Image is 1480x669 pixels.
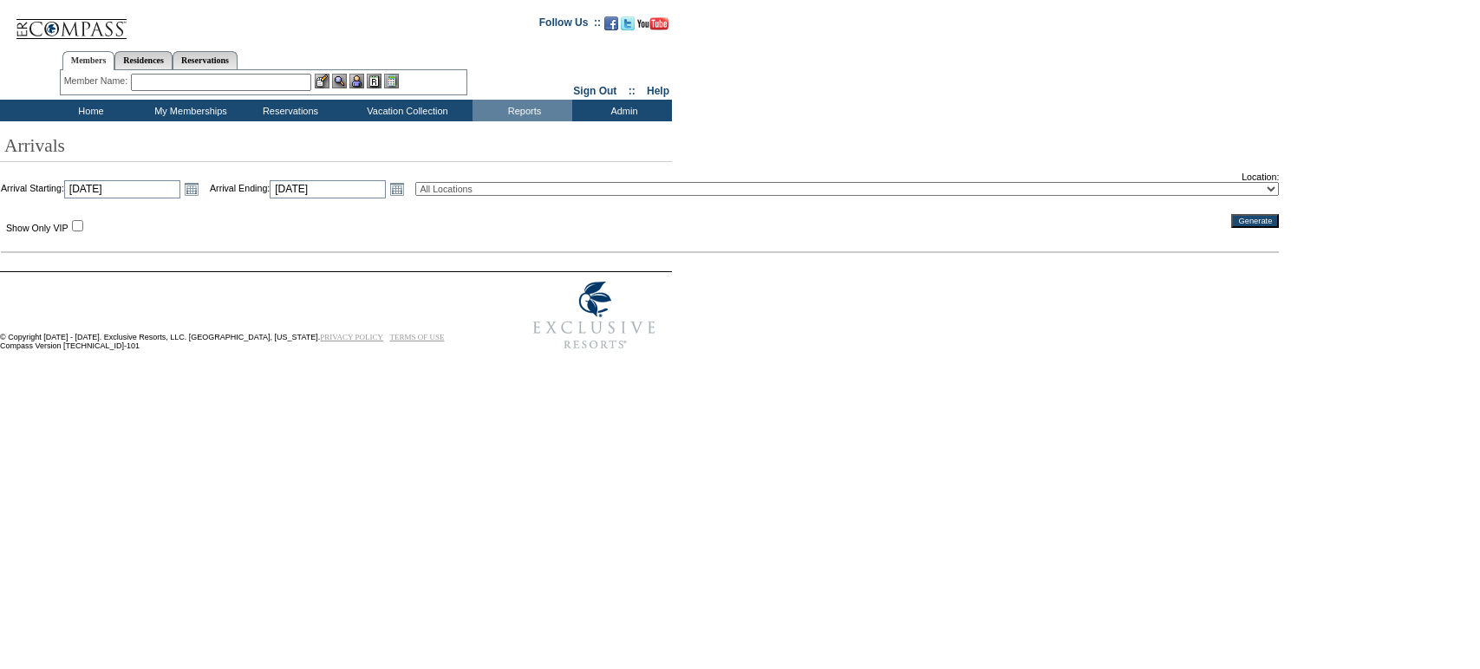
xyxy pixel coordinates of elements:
[572,100,672,121] td: Admin
[114,51,173,69] a: Residences
[621,22,635,32] a: Follow us on Twitter
[388,179,407,198] a: Open the calendar popup.
[1,172,209,206] td: Arrival Starting:
[332,74,347,88] img: View
[629,85,636,97] span: ::
[39,100,139,121] td: Home
[210,172,414,206] td: Arrival Ending:
[637,17,668,30] img: Subscribe to our YouTube Channel
[349,74,364,88] img: Impersonate
[1231,214,1279,228] input: Generate
[604,22,618,32] a: Become our fan on Facebook
[647,85,669,97] a: Help
[637,22,668,32] a: Subscribe to our YouTube Channel
[539,15,601,36] td: Follow Us ::
[173,51,238,69] a: Reservations
[238,100,338,121] td: Reservations
[6,223,68,233] label: Show Only VIP
[15,4,127,40] img: Compass Home
[64,74,131,88] div: Member Name:
[473,100,572,121] td: Reports
[573,85,616,97] a: Sign Out
[367,74,381,88] img: Reservations
[415,172,1279,206] td: Location:
[338,100,473,121] td: Vacation Collection
[390,333,445,341] a: TERMS OF USE
[315,74,329,88] img: b_edit.gif
[604,16,618,30] img: Become our fan on Facebook
[139,100,238,121] td: My Memberships
[320,333,383,341] a: PRIVACY POLICY
[384,74,399,88] img: b_calculator.gif
[621,16,635,30] img: Follow us on Twitter
[182,179,201,198] a: Open the calendar popup.
[517,272,672,359] img: Exclusive Resorts
[62,51,115,70] a: Members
